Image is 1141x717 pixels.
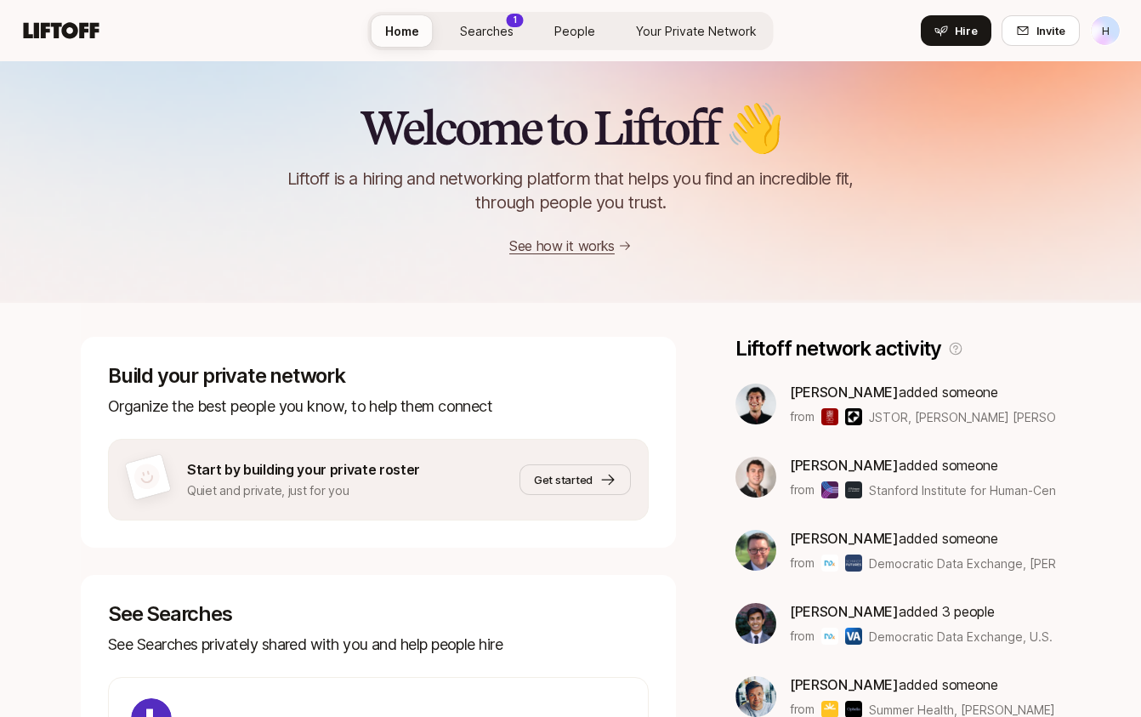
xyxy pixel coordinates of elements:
[790,603,899,620] span: [PERSON_NAME]
[554,22,595,40] span: People
[790,626,815,646] p: from
[821,628,838,645] img: Democratic Data Exchange
[955,22,978,39] span: Hire
[790,384,899,401] span: [PERSON_NAME]
[108,633,649,657] p: See Searches privately shared with you and help people hire
[735,530,776,571] img: b086f479_5cbd_46db_a0d1_1935c710145d.jpg
[541,15,609,47] a: People
[845,408,862,425] img: Kleiner Perkins
[1036,22,1065,39] span: Invite
[519,464,631,495] button: Get started
[790,553,815,573] p: from
[790,407,815,427] p: from
[460,22,514,40] span: Searches
[385,22,419,40] span: Home
[108,602,649,626] p: See Searches
[790,600,1056,623] p: added 3 people
[790,530,899,547] span: [PERSON_NAME]
[821,555,838,572] img: Democratic Data Exchange
[845,628,862,645] img: U.S. Department of Veterans Affairs
[845,481,862,498] img: J.P. Morgan Asset Management
[360,102,782,153] h2: Welcome to Liftoff 👋
[790,454,1056,476] p: added someone
[108,395,649,418] p: Organize the best people you know, to help them connect
[446,15,527,47] a: Searches1
[735,457,776,498] img: fc66c164_b56a_424c_9a2c_f6094663549c.jpg
[869,408,1056,426] span: JSTOR, [PERSON_NAME] [PERSON_NAME] & others
[735,603,776,644] img: 4640b0e7_2b03_4c4f_be34_fa460c2e5c38.jpg
[622,15,770,47] a: Your Private Network
[735,337,941,361] p: Liftoff network activity
[1090,15,1121,46] button: H
[636,22,757,40] span: Your Private Network
[509,237,615,254] a: See how it works
[790,457,899,474] span: [PERSON_NAME]
[187,458,420,481] p: Start by building your private roster
[735,384,776,424] img: a0a83522_3174_4595_b557_c5e5534063b7.jfif
[790,676,899,693] span: [PERSON_NAME]
[821,481,838,498] img: Stanford Institute for Human-Centered Artificial Intelligence (HAI)
[790,480,815,500] p: from
[821,408,838,425] img: JSTOR
[514,14,517,26] p: 1
[131,461,162,492] img: default-avatar.svg
[921,15,991,46] button: Hire
[735,676,776,717] img: ACg8ocKEKRaDdLI4UrBIVgU4GlSDRsaw4FFi6nyNfamyhzdGAwDX=s160-c
[187,481,420,501] p: Quiet and private, just for you
[790,674,1056,696] p: added someone
[1102,20,1110,41] p: H
[845,555,862,572] img: Schmidt Futures
[108,364,649,388] p: Build your private network
[372,15,433,47] a: Home
[1002,15,1080,46] button: Invite
[790,527,1056,549] p: added someone
[534,471,593,488] span: Get started
[790,381,1056,403] p: added someone
[266,167,875,214] p: Liftoff is a hiring and networking platform that helps you find an incredible fit, through people...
